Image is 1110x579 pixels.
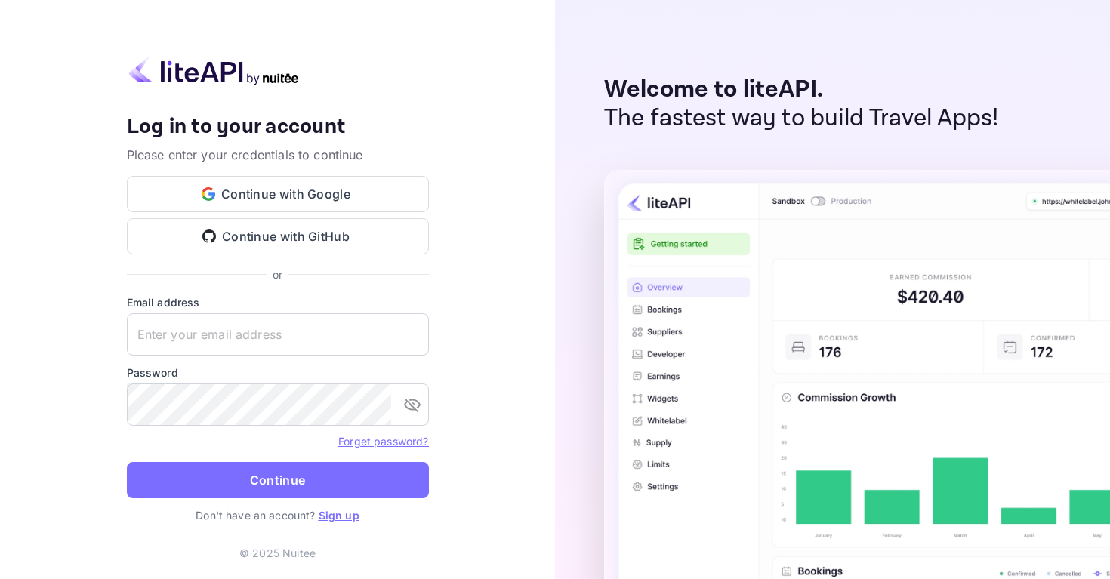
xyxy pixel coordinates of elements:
[127,294,429,310] label: Email address
[127,176,429,212] button: Continue with Google
[127,462,429,498] button: Continue
[604,104,999,133] p: The fastest way to build Travel Apps!
[127,218,429,254] button: Continue with GitHub
[319,509,359,522] a: Sign up
[127,56,301,85] img: liteapi
[127,507,429,523] p: Don't have an account?
[273,266,282,282] p: or
[127,146,429,164] p: Please enter your credentials to continue
[604,75,999,104] p: Welcome to liteAPI.
[127,114,429,140] h4: Log in to your account
[397,390,427,420] button: toggle password visibility
[338,435,428,448] a: Forget password?
[338,433,428,448] a: Forget password?
[127,313,429,356] input: Enter your email address
[127,365,429,380] label: Password
[239,545,316,561] p: © 2025 Nuitee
